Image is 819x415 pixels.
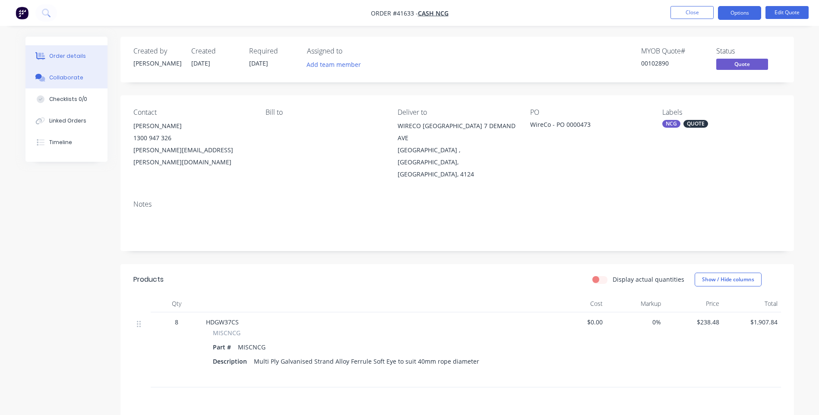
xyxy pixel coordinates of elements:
[716,59,768,69] span: Quote
[133,59,181,68] div: [PERSON_NAME]
[641,59,706,68] div: 00102890
[530,120,638,132] div: WireCo - PO 0000473
[418,9,449,17] a: CASH NCG
[151,295,202,312] div: Qty
[250,355,483,368] div: Multi Ply Galvanised Strand Alloy Ferrule Soft Eye to suit 40mm rope diameter
[234,341,269,353] div: MISCNCG
[606,295,664,312] div: Markup
[25,67,108,88] button: Collaborate
[613,275,684,284] label: Display actual quantities
[133,200,781,208] div: Notes
[371,9,418,17] span: Order #41633 -
[16,6,28,19] img: Factory
[726,318,778,327] span: $1,907.84
[307,47,393,55] div: Assigned to
[398,120,516,144] div: WIRECO [GEOGRAPHIC_DATA] 7 DEMAND AVE
[49,117,86,125] div: Linked Orders
[213,355,250,368] div: Description
[398,144,516,180] div: [GEOGRAPHIC_DATA] , [GEOGRAPHIC_DATA], [GEOGRAPHIC_DATA], 4124
[213,328,240,337] span: MISCNCG
[765,6,809,19] button: Edit Quote
[662,108,781,116] div: Labels
[266,108,384,116] div: Bill to
[175,318,178,327] span: 8
[133,120,252,132] div: [PERSON_NAME]
[249,59,268,67] span: [DATE]
[133,47,181,55] div: Created by
[133,108,252,116] div: Contact
[716,47,781,55] div: Status
[551,318,603,327] span: $0.00
[191,47,239,55] div: Created
[206,318,239,326] span: HDGW37CS
[302,59,365,70] button: Add team member
[133,144,252,168] div: [PERSON_NAME][EMAIL_ADDRESS][PERSON_NAME][DOMAIN_NAME]
[25,110,108,132] button: Linked Orders
[683,120,708,128] div: QUOTE
[49,74,83,82] div: Collaborate
[307,59,366,70] button: Add team member
[133,132,252,144] div: 1300 947 326
[25,132,108,153] button: Timeline
[133,120,252,168] div: [PERSON_NAME]1300 947 326[PERSON_NAME][EMAIL_ADDRESS][PERSON_NAME][DOMAIN_NAME]
[191,59,210,67] span: [DATE]
[641,47,706,55] div: MYOB Quote #
[398,108,516,116] div: Deliver to
[610,318,661,327] span: 0%
[664,295,723,312] div: Price
[662,120,680,128] div: NCG
[133,274,164,285] div: Products
[398,120,516,180] div: WIRECO [GEOGRAPHIC_DATA] 7 DEMAND AVE[GEOGRAPHIC_DATA] , [GEOGRAPHIC_DATA], [GEOGRAPHIC_DATA], 4124
[548,295,606,312] div: Cost
[668,318,719,327] span: $238.48
[718,6,761,20] button: Options
[530,108,648,116] div: PO
[49,52,86,60] div: Order details
[213,341,234,353] div: Part #
[695,273,762,286] button: Show / Hide columns
[49,95,87,103] div: Checklists 0/0
[670,6,714,19] button: Close
[49,138,72,146] div: Timeline
[723,295,781,312] div: Total
[249,47,297,55] div: Required
[25,88,108,110] button: Checklists 0/0
[25,45,108,67] button: Order details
